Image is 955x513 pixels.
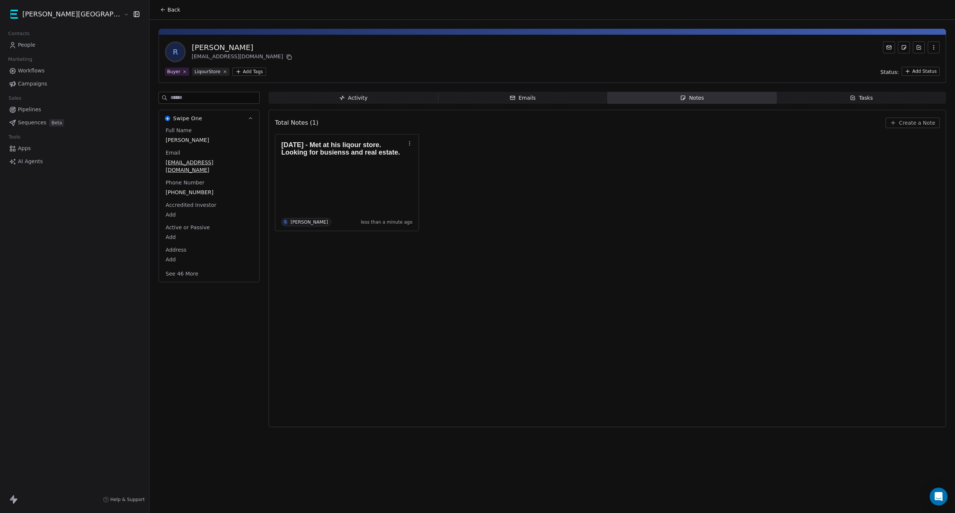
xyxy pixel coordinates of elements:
div: [PERSON_NAME] [291,220,328,225]
span: Pipelines [18,106,41,114]
span: Help & Support [110,497,145,503]
span: [PERSON_NAME][GEOGRAPHIC_DATA] [22,9,122,19]
a: AI Agents [6,155,143,168]
span: Marketing [5,54,35,65]
span: Apps [18,144,31,152]
button: Back [156,3,185,16]
span: Create a Note [899,119,935,127]
span: Add [166,211,253,218]
a: Apps [6,142,143,155]
div: Swipe OneSwipe One [159,127,259,282]
div: Activity [339,94,367,102]
a: Help & Support [103,497,145,503]
span: [PHONE_NUMBER] [166,189,253,196]
div: Open Intercom Messenger [930,488,948,506]
span: Status: [880,68,899,76]
div: Tasks [850,94,873,102]
button: See 46 More [161,267,203,280]
span: Active or Passive [164,224,211,231]
div: LiqourStore [194,68,220,75]
h1: [DATE] - Met at his liqour store. Looking for busienss and real estate. [281,141,405,156]
span: Add [166,256,253,263]
span: Back [167,6,180,13]
span: Phone Number [164,179,206,186]
a: People [6,39,143,51]
div: [EMAIL_ADDRESS][DOMAIN_NAME] [192,53,294,62]
span: Swipe One [173,115,202,122]
span: AI Agents [18,158,43,165]
img: 55211_Kane%20Street%20Capital_Logo_AC-01.png [10,10,19,19]
span: Sequences [18,119,46,127]
span: [EMAIL_ADDRESS][DOMAIN_NAME] [166,159,253,174]
div: Emails [510,94,536,102]
span: Add [166,233,253,241]
span: Campaigns [18,80,47,88]
span: Total Notes (1) [275,118,318,127]
span: Workflows [18,67,45,75]
button: [PERSON_NAME][GEOGRAPHIC_DATA] [9,8,119,21]
div: [PERSON_NAME] [192,42,294,53]
a: SequencesBeta [6,116,143,129]
a: Campaigns [6,78,143,90]
button: Add Tags [232,68,266,76]
span: [PERSON_NAME] [166,136,253,144]
span: People [18,41,35,49]
span: Sales [5,93,25,104]
button: Create a Note [886,118,940,128]
span: R [166,43,184,61]
span: Email [164,149,182,156]
span: Contacts [5,28,33,39]
img: Swipe One [165,116,170,121]
span: Beta [49,119,64,127]
div: S [284,219,286,225]
button: Swipe OneSwipe One [159,110,259,127]
span: Tools [5,131,24,143]
span: Full Name [164,127,193,134]
button: Add Status [902,67,940,76]
a: Workflows [6,65,143,77]
span: Address [164,246,188,254]
div: Buyer [167,68,180,75]
span: Accredited Investor [164,201,218,209]
span: less than a minute ago [361,219,412,225]
a: Pipelines [6,103,143,116]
